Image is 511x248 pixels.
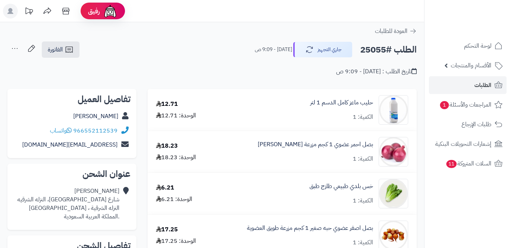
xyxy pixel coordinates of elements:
[440,101,449,109] span: 1
[42,41,79,58] a: الفاتورة
[429,155,507,172] a: السلات المتروكة11
[293,42,352,57] button: جاري التجهيز
[156,100,178,108] div: 12.71
[17,187,119,221] div: [PERSON_NAME] شارع [GEOGRAPHIC_DATA]، النزله الشرقيه النزله الشرقية ، [GEOGRAPHIC_DATA] .المملكة ...
[446,160,457,168] span: 11
[429,135,507,153] a: إشعارات التحويلات البنكية
[379,179,408,208] img: 1750698071-%D8%AE%D8%B3%20%D8%A8%D9%84%D8%AF%D9%8A%20%D8%B7%D8%A8%D9%82%20-90x90.jpg
[247,224,373,232] a: بصل اصفر عضوي حبه صغير 1 كجم مزرعة طويق العضوية
[474,80,491,90] span: الطلبات
[258,140,373,149] a: بصل احمر عضوي 1 كجم مزرعة [PERSON_NAME]
[255,46,292,53] small: [DATE] - 9:09 ص
[309,182,373,191] a: خس بلدي طبيعي طازج طبق
[429,76,507,94] a: الطلبات
[429,37,507,55] a: لوحة التحكم
[353,155,373,163] div: الكمية: 1
[22,140,118,149] a: [EMAIL_ADDRESS][DOMAIN_NAME]
[353,238,373,247] div: الكمية: 1
[375,27,407,36] span: العودة للطلبات
[446,158,491,169] span: السلات المتروكة
[429,115,507,133] a: طلبات الإرجاع
[379,95,408,125] img: 1700260736-29-90x90.jpg
[353,197,373,205] div: الكمية: 1
[429,96,507,114] a: المراجعات والأسئلة1
[310,98,373,107] a: حليب ماعز كامل الدسم 1 لتر
[48,45,63,54] span: الفاتورة
[156,225,178,234] div: 17.25
[156,153,196,162] div: الوحدة: 18.23
[156,142,178,150] div: 18.23
[156,111,196,120] div: الوحدة: 12.71
[13,95,131,104] h2: تفاصيل العميل
[73,126,118,135] a: 966552112539
[375,27,417,36] a: العودة للطلبات
[379,137,408,167] img: 1716664263-%D8%A8%D8%B5%D9%84%20%D8%A7%D8%AD%D9%85%D8%B1-90x90.png
[88,7,100,16] span: رفيق
[156,237,196,245] div: الوحدة: 17.25
[103,4,118,19] img: ai-face.png
[13,170,131,178] h2: عنوان الشحن
[156,184,174,192] div: 6.21
[360,42,417,57] h2: الطلب #25055
[353,113,373,121] div: الكمية: 1
[73,112,118,121] a: [PERSON_NAME]
[20,4,38,20] a: تحديثات المنصة
[439,100,491,110] span: المراجعات والأسئلة
[336,67,417,76] div: تاريخ الطلب : [DATE] - 9:09 ص
[464,41,491,51] span: لوحة التحكم
[451,60,491,71] span: الأقسام والمنتجات
[435,139,491,149] span: إشعارات التحويلات البنكية
[156,195,192,204] div: الوحدة: 6.21
[461,119,491,130] span: طلبات الإرجاع
[50,126,72,135] a: واتساب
